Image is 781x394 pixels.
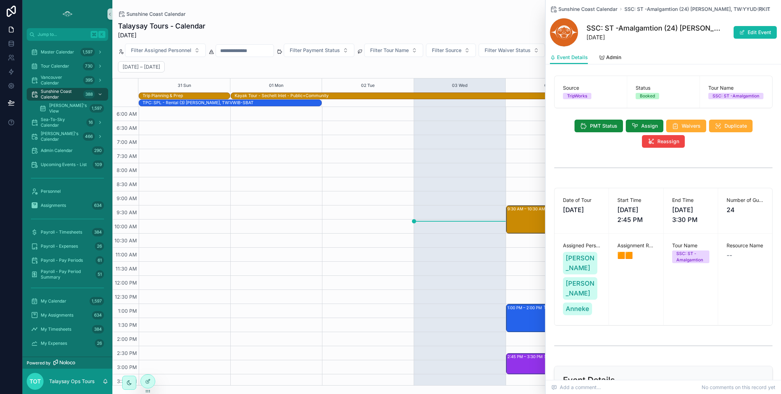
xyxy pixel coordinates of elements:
[452,78,467,93] div: 03 Wed
[27,74,108,87] a: Vancouver Calendar395
[672,205,709,225] span: [DATE] 3:30 PM
[92,228,104,236] div: 384
[80,48,95,56] div: 1,597
[83,132,95,141] div: 466
[96,270,104,279] div: 51
[432,47,461,54] span: Filter Source
[506,304,597,332] div: 1:00 PM – 2:00 PMTPC: SPL - Rental (2) [PERSON_NAME], TW:IPMY-YMQH
[115,378,139,384] span: 3:30 PM
[41,189,61,194] span: Personnel
[62,8,73,20] img: App logo
[35,102,108,115] a: [PERSON_NAME]'s View1,597
[550,6,617,13] a: Sunshine Coast Calendar
[617,250,655,260] span: 🟧🟧
[83,76,95,84] div: 395
[115,336,139,342] span: 2:00 PM
[22,41,112,357] div: scrollable content
[90,104,104,113] div: 1,597
[96,256,104,265] div: 61
[95,339,104,348] div: 26
[636,84,691,91] span: Status
[41,203,66,208] span: Assignments
[566,279,595,298] span: [PERSON_NAME]
[567,93,587,99] div: TripWorks
[41,258,83,263] span: Payroll - Pay Periods
[92,201,104,210] div: 634
[544,305,633,310] div: TPC: SPL - Rental (2) [PERSON_NAME], TW:IPMY-YMQH
[49,378,94,385] p: Talaysay Ops Tours
[123,63,160,70] h2: [DATE] – [DATE]
[41,298,66,304] span: My Calendar
[235,93,329,99] div: Kayak Tour - Sechelt Inlet - Public+Community
[640,93,655,99] div: Booked
[27,337,108,350] a: My Expenses26
[41,243,78,249] span: Payroll - Expenses
[41,117,84,128] span: Sea-To-Sky Calendar
[41,49,74,55] span: Master Calendar
[93,160,104,169] div: 109
[114,266,139,272] span: 11:30 AM
[126,11,185,18] span: Sunshine Coast Calendar
[27,116,108,129] a: Sea-To-Sky Calendar16
[27,60,108,72] a: Tour Calendar730
[22,357,112,369] a: Powered by
[27,130,108,143] a: [PERSON_NAME]'s Calendar466
[426,44,476,57] button: Select Button
[41,75,80,86] span: Vancouver Calendar
[27,28,108,41] button: Jump to...K
[27,323,108,336] a: My Timesheets384
[617,197,655,204] span: Start Time
[586,33,724,42] span: [DATE]
[702,384,775,391] span: No comments on this record yet
[551,384,601,391] span: Add a comment...
[479,44,545,57] button: Select Button
[41,131,80,142] span: [PERSON_NAME]'s Calendar
[557,54,588,61] span: Event Details
[143,93,183,99] div: Trip Planning & Prep
[566,253,595,273] span: [PERSON_NAME]
[83,62,95,70] div: 730
[550,51,588,64] a: Event Details
[709,120,753,132] button: Duplicate
[727,205,764,215] span: 24
[92,325,104,333] div: 384
[626,120,663,132] button: Assign
[95,242,104,250] div: 26
[41,341,67,346] span: My Expenses
[563,242,600,249] span: Assigned Personnel
[92,146,104,155] div: 290
[672,242,709,249] span: Tour Name
[586,23,724,33] h1: SSC: ST -Amalgamtion (24) [PERSON_NAME], TW:YYUD-RKIT
[115,209,139,215] span: 9:30 AM
[27,158,108,171] a: Upcoming Events - List109
[113,294,139,300] span: 12:30 PM
[27,295,108,307] a: My Calendar1,597
[113,280,139,286] span: 12:00 PM
[38,32,88,37] span: Jump to...
[143,93,183,99] div: Trip Planning & Prep
[113,237,139,243] span: 10:30 AM
[41,89,80,100] span: Sunshine Coast Calendar
[86,118,95,127] div: 16
[143,100,254,106] div: TPC: SPL - Rental (3) [PERSON_NAME], TW:VWIB-SBAT
[92,311,104,319] div: 634
[27,240,108,253] a: Payroll - Expenses26
[672,197,709,204] span: End Time
[370,47,409,54] span: Filter Tour Name
[724,122,747,129] span: Duplicate
[114,252,139,258] span: 11:00 AM
[115,364,139,370] span: 3:00 PM
[118,11,185,18] a: Sunshine Coast Calendar
[116,308,139,314] span: 1:00 PM
[563,277,597,300] a: [PERSON_NAME]
[118,31,205,39] span: [DATE]
[507,353,544,360] div: 2:45 PM – 3:30 PM
[99,32,105,37] span: K
[113,223,139,229] span: 10:00 AM
[41,162,87,167] span: Upcoming Events - List
[115,153,139,159] span: 7:30 AM
[544,78,559,93] button: 04 Thu
[27,268,108,281] a: Payroll - Pay Period Summary51
[29,377,41,386] span: TOT
[269,78,283,93] div: 01 Mon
